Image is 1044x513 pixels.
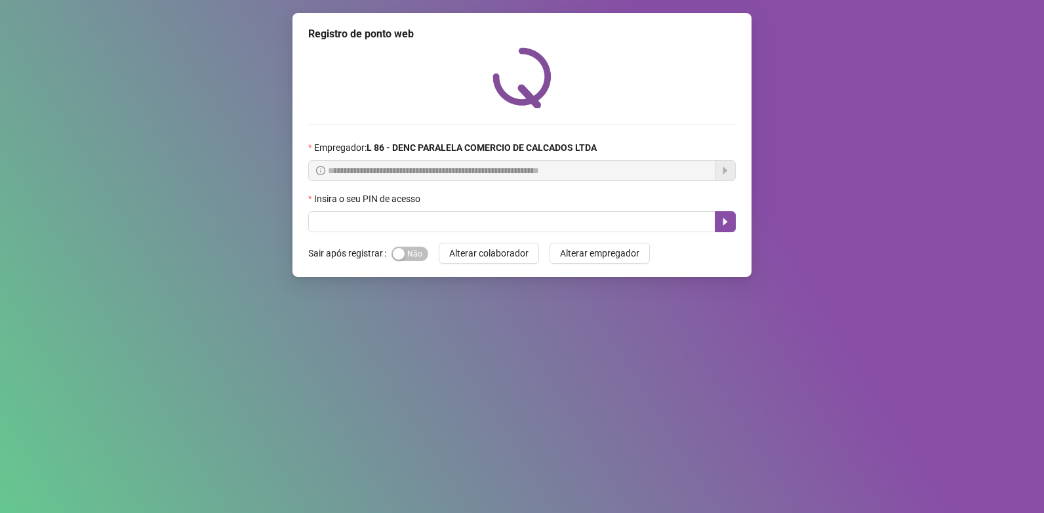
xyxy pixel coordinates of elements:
[308,26,736,42] div: Registro de ponto web
[316,166,325,175] span: info-circle
[308,243,391,264] label: Sair após registrar
[560,246,639,260] span: Alterar empregador
[550,243,650,264] button: Alterar empregador
[439,243,539,264] button: Alterar colaborador
[449,246,529,260] span: Alterar colaborador
[720,216,731,227] span: caret-right
[308,192,429,206] label: Insira o seu PIN de acesso
[314,140,597,155] span: Empregador :
[367,142,597,153] strong: L 86 - DENC PARALELA COMERCIO DE CALCADOS LTDA
[492,47,552,108] img: QRPoint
